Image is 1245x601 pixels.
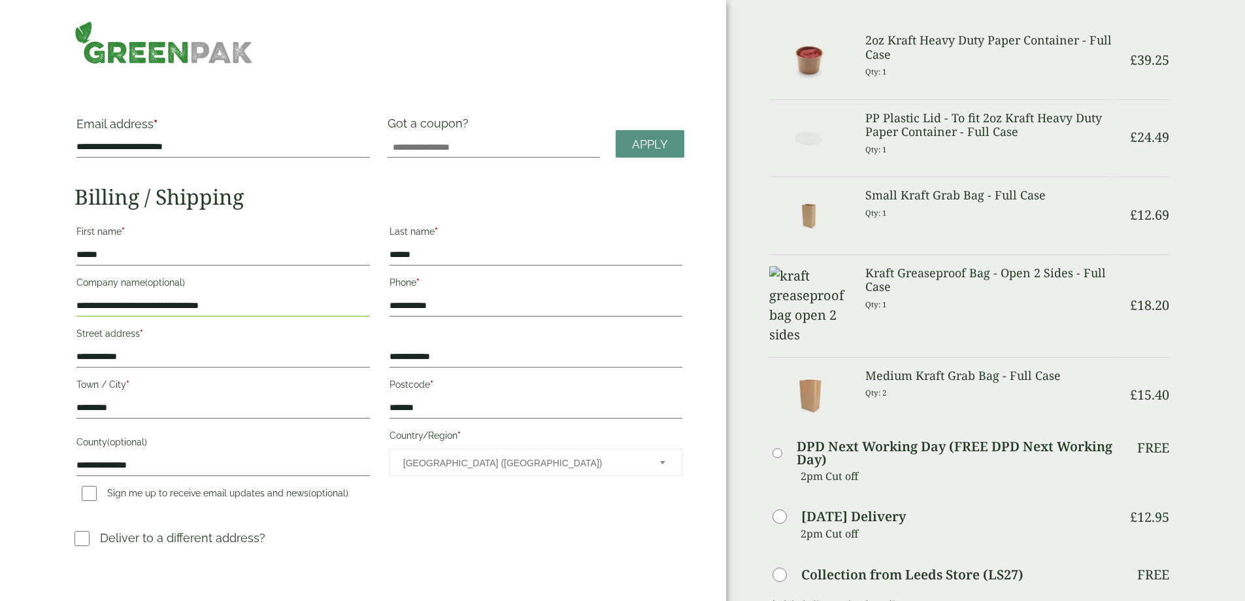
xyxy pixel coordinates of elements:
label: County [76,433,369,455]
h3: Medium Kraft Grab Bag - Full Case [865,369,1113,383]
label: Country/Region [390,426,682,449]
bdi: 39.25 [1130,51,1169,69]
label: Town / City [76,375,369,398]
img: GreenPak Supplies [75,21,253,64]
small: Qty: 1 [865,300,887,309]
span: (optional) [308,488,348,498]
label: First name [76,222,369,245]
abbr: required [126,379,129,390]
bdi: 24.49 [1130,128,1169,146]
span: Country/Region [390,449,682,476]
label: Last name [390,222,682,245]
bdi: 12.95 [1130,508,1169,526]
label: Postcode [390,375,682,398]
span: £ [1130,206,1137,224]
span: United Kingdom (UK) [403,449,642,477]
small: Qty: 1 [865,208,887,218]
p: 2pm Cut off [801,466,1112,486]
span: £ [1130,296,1137,314]
abbr: required [122,226,125,237]
h3: PP Plastic Lid - To fit 2oz Kraft Heavy Duty Paper Container - Full Case [865,111,1113,139]
bdi: 15.40 [1130,386,1169,404]
span: £ [1130,386,1137,404]
bdi: 12.69 [1130,206,1169,224]
h3: Kraft Greaseproof Bag - Open 2 Sides - Full Case [865,266,1113,294]
label: Sign me up to receive email updates and news [76,488,354,502]
span: £ [1130,128,1137,146]
abbr: required [430,379,433,390]
abbr: required [154,117,158,131]
span: £ [1130,51,1137,69]
abbr: required [457,430,461,441]
label: [DATE] Delivery [801,510,906,523]
small: Qty: 1 [865,67,887,77]
p: Deliver to a different address? [100,529,265,547]
p: 2pm Cut off [801,524,1112,543]
abbr: required [416,277,420,288]
a: Apply [616,130,684,158]
img: kraft greaseproof bag open 2 sides [769,266,849,345]
h3: Small Kraft Grab Bag - Full Case [865,188,1113,203]
abbr: required [435,226,438,237]
label: Phone [390,273,682,296]
span: Apply [632,137,668,152]
p: Free [1137,567,1169,583]
small: Qty: 2 [865,388,887,398]
small: Qty: 1 [865,145,887,154]
label: DPD Next Working Day (FREE DPD Next Working Day) [797,440,1112,466]
label: Street address [76,324,369,347]
label: Company name [76,273,369,296]
h2: Billing / Shipping [75,184,684,209]
label: Collection from Leeds Store (LS27) [801,568,1023,581]
span: (optional) [145,277,185,288]
input: Sign me up to receive email updates and news(optional) [82,486,97,501]
abbr: required [140,328,143,339]
label: Email address [76,118,369,137]
label: Got a coupon? [388,116,474,137]
p: Free [1137,440,1169,456]
span: (optional) [107,437,147,447]
bdi: 18.20 [1130,296,1169,314]
span: £ [1130,508,1137,526]
h3: 2oz Kraft Heavy Duty Paper Container - Full Case [865,33,1113,61]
